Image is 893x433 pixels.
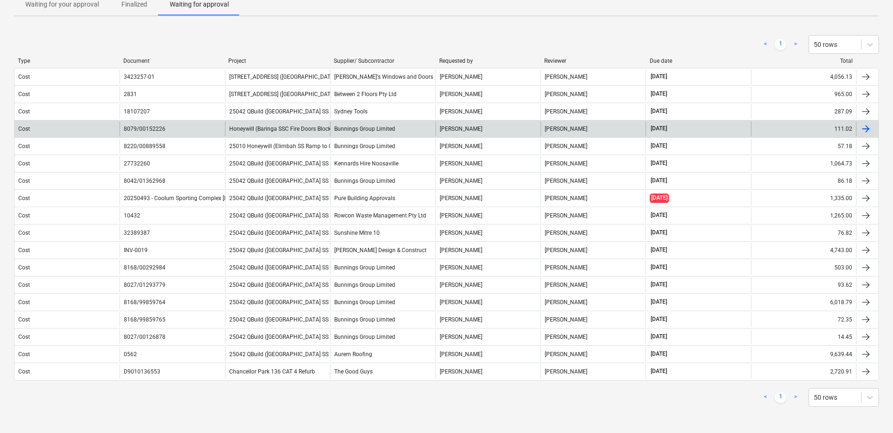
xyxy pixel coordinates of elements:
[18,334,30,340] div: Cost
[18,195,30,202] div: Cost
[751,191,856,206] div: 1,335.00
[650,263,668,271] span: [DATE]
[751,243,856,258] div: 4,743.00
[435,104,540,119] div: [PERSON_NAME]
[18,316,30,323] div: Cost
[540,104,645,119] div: [PERSON_NAME]
[435,191,540,206] div: [PERSON_NAME]
[650,73,668,81] span: [DATE]
[540,208,645,223] div: [PERSON_NAME]
[650,246,668,254] span: [DATE]
[650,229,668,237] span: [DATE]
[540,295,645,310] div: [PERSON_NAME]
[650,367,668,375] span: [DATE]
[18,299,30,306] div: Cost
[18,126,30,132] div: Cost
[229,195,361,202] span: 25042 QBuild (Sunshine Beach SS Prep Reroof)
[650,194,669,202] span: [DATE]
[751,225,856,240] div: 76.82
[229,247,361,254] span: 25042 QBuild (Sunshine Beach SS Prep Reroof)
[435,312,540,327] div: [PERSON_NAME]
[124,74,155,80] div: 3423257-01
[435,295,540,310] div: [PERSON_NAME]
[124,368,160,375] div: D9010136553
[229,178,361,184] span: 25042 QBuild (Sunshine Beach SS Prep Reroof)
[18,58,116,64] div: Type
[124,143,165,149] div: 8220/00889558
[751,121,856,136] div: 111.02
[650,298,668,306] span: [DATE]
[18,160,30,167] div: Cost
[330,121,435,136] div: Bunnings Group Limited
[650,142,668,150] span: [DATE]
[650,58,748,64] div: Due date
[330,87,435,102] div: Between 2 Floors Pty Ltd
[540,243,645,258] div: [PERSON_NAME]
[229,91,372,97] span: 25001 RD (2 Walnut Place - House Build)
[124,195,493,202] div: 20250493 - Coolum Sporting Complex [DATE]-[DATE] [PERSON_NAME] Way Coolum Beach - Roof Sheet Rep ...
[124,299,165,306] div: 8168/99859764
[229,368,315,375] span: Chancellor Park 136 CAT 4 Refurb
[544,58,642,64] div: Reviewer
[775,392,786,403] a: Page 1 is your current page
[330,329,435,344] div: Bunnings Group Limited
[18,212,30,219] div: Cost
[18,178,30,184] div: Cost
[229,74,372,80] span: 25001 RD (2 Walnut Place - House Build)
[650,177,668,185] span: [DATE]
[540,191,645,206] div: [PERSON_NAME]
[330,347,435,362] div: Aurem Roofing
[751,87,856,102] div: 965.00
[435,87,540,102] div: [PERSON_NAME]
[751,173,856,188] div: 86.18
[540,173,645,188] div: [PERSON_NAME]
[18,91,30,97] div: Cost
[330,295,435,310] div: Bunnings Group Limited
[229,316,361,323] span: 25042 QBuild (Sunshine Beach SS Prep Reroof)
[330,191,435,206] div: Pure Building Approvals
[650,159,668,167] span: [DATE]
[650,211,668,219] span: [DATE]
[751,104,856,119] div: 287.09
[124,230,150,236] div: 32389387
[790,392,801,403] a: Next page
[124,126,165,132] div: 8079/00152226
[229,212,361,219] span: 25042 QBuild (Sunshine Beach SS Prep Reroof)
[435,121,540,136] div: [PERSON_NAME]
[229,282,361,288] span: 25042 QBuild (Sunshine Beach SS Prep Reroof)
[330,277,435,292] div: Bunnings Group Limited
[229,264,361,271] span: 25042 QBuild (Sunshine Beach SS Prep Reroof)
[330,208,435,223] div: Rowcon Waste Management Pty Ltd
[124,264,165,271] div: 8168/00292984
[124,178,165,184] div: 8042/01362968
[540,347,645,362] div: [PERSON_NAME]
[229,230,361,236] span: 25042 QBuild (Sunshine Beach SS Prep Reroof)
[124,282,165,288] div: 8027/01293779
[540,121,645,136] div: [PERSON_NAME]
[650,333,668,341] span: [DATE]
[124,91,137,97] div: 2831
[18,351,30,358] div: Cost
[751,260,856,275] div: 503.00
[18,74,30,80] div: Cost
[124,334,165,340] div: 8027/00126878
[751,312,856,327] div: 72.35
[330,312,435,327] div: Bunnings Group Limited
[755,58,853,64] div: Total
[18,230,30,236] div: Cost
[540,225,645,240] div: [PERSON_NAME]
[330,225,435,240] div: Sunshine Mitre 10
[650,107,668,115] span: [DATE]
[650,315,668,323] span: [DATE]
[751,139,856,154] div: 57.18
[124,108,150,115] div: 18107207
[435,260,540,275] div: [PERSON_NAME]
[751,295,856,310] div: 6,018.79
[435,173,540,188] div: [PERSON_NAME]
[751,329,856,344] div: 14.45
[650,90,668,98] span: [DATE]
[751,156,856,171] div: 1,064.73
[330,243,435,258] div: [PERSON_NAME] Design & Construct
[124,212,140,219] div: 10432
[334,58,432,64] div: Supplier/ Subcontractor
